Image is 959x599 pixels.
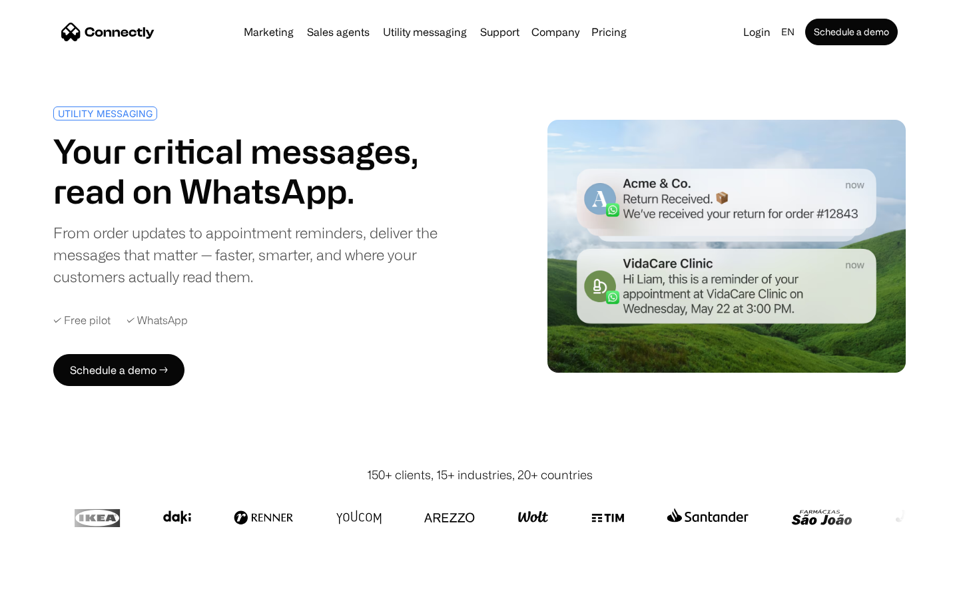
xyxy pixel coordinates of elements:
a: Sales agents [302,27,375,37]
a: Utility messaging [378,27,472,37]
ul: Language list [27,576,80,594]
a: Marketing [238,27,299,37]
a: Login [738,23,776,41]
div: UTILITY MESSAGING [58,108,153,118]
div: ✓ WhatsApp [127,314,188,327]
a: Support [475,27,525,37]
h1: Your critical messages, read on WhatsApp. [53,131,474,211]
div: Company [531,23,579,41]
a: Schedule a demo → [53,354,184,386]
div: en [781,23,795,41]
a: Pricing [586,27,632,37]
a: Schedule a demo [805,19,898,45]
div: From order updates to appointment reminders, deliver the messages that matter — faster, smarter, ... [53,222,474,288]
aside: Language selected: English [13,574,80,594]
div: 150+ clients, 15+ industries, 20+ countries [367,466,593,484]
div: ✓ Free pilot [53,314,111,327]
